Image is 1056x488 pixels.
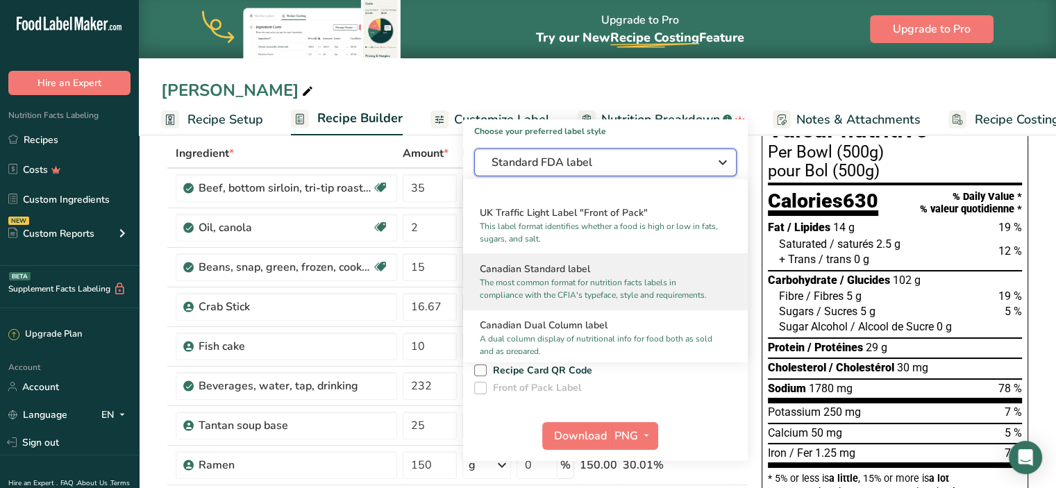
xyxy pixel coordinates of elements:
[8,71,131,95] button: Hire an Expert
[929,473,949,484] span: a lot
[199,219,372,236] div: Oil, canola
[768,341,805,354] span: Protein
[829,361,894,374] span: / Cholestérol
[815,446,855,460] span: 1.25 mg
[823,405,861,419] span: 250 mg
[487,382,582,394] span: Front of Pack Label
[1005,446,1022,460] span: 7 %
[768,361,826,374] span: Cholesterol
[487,364,593,377] span: Recipe Card QR Code
[787,221,830,234] span: / Lipides
[773,104,921,135] a: Notes & Attachments
[779,320,848,333] span: Sugar Alcohol
[610,29,699,46] span: Recipe Costing
[77,478,110,488] a: About Us .
[462,145,489,162] span: Unit
[807,341,863,354] span: / Protéines
[768,274,837,287] span: Carbohydrate
[8,478,58,488] a: Hire an Expert .
[8,403,67,427] a: Language
[998,289,1022,303] span: 19 %
[768,163,1022,180] div: pour Bol (500g)
[480,220,719,245] p: This label format identifies whether a food is high or low in fats, sugars, and salt.
[768,382,806,395] span: Sodium
[779,305,814,318] span: Sugars
[843,189,878,212] span: 630
[937,320,952,333] span: 0 g
[779,253,816,266] span: + Trans
[199,298,372,315] div: Crab Stick
[850,320,934,333] span: / Alcool de Sucre
[789,446,812,460] span: / Fer
[9,272,31,280] div: BETA
[768,191,878,217] div: Calories
[199,417,372,434] div: Tantan soup base
[480,205,731,220] h2: UK Traffic Light Label "Front of Pack"
[199,378,372,394] div: Beverages, water, tap, drinking
[8,217,29,225] div: NEW
[60,478,77,488] a: FAQ .
[578,104,745,135] a: Nutrition Breakdown
[768,426,808,439] span: Calcium
[454,110,550,129] span: Customize Label
[893,21,971,37] span: Upgrade to Pro
[854,253,869,266] span: 0 g
[480,276,719,301] p: The most common format for nutrition facts labels in compliance with the CFIA's typeface, style a...
[542,422,610,450] button: Download
[480,318,731,333] h2: Canadian Dual Column label
[161,78,316,103] div: [PERSON_NAME]
[614,428,638,444] span: PNG
[1005,305,1022,318] span: 5 %
[819,253,851,266] span: / trans
[830,237,873,251] span: / saturés
[829,473,858,484] span: a little
[492,154,700,171] span: Standard FDA label
[897,361,928,374] span: 30 mg
[998,382,1022,395] span: 78 %
[610,422,658,450] button: PNG
[840,274,890,287] span: / Glucides
[811,426,842,439] span: 50 mg
[870,15,994,43] button: Upgrade to Pro
[816,305,857,318] span: / Sucres
[480,333,719,357] p: A dual column display of nutritional info for food both as sold and as prepared.
[768,446,787,460] span: Iron
[176,145,234,162] span: Ingredient
[998,244,1022,258] span: 12 %
[920,191,1022,215] div: % Daily Value * % valeur quotidienne *
[430,104,550,135] a: Customize Label
[554,428,607,444] span: Download
[480,262,731,276] h2: Canadian Standard label
[161,104,263,135] a: Recipe Setup
[893,274,921,287] span: 102 g
[768,405,821,419] span: Potassium
[291,103,403,136] a: Recipe Builder
[1009,441,1042,474] div: Open Intercom Messenger
[846,289,862,303] span: 5 g
[580,457,617,473] div: 150.00
[199,338,372,355] div: Fish cake
[317,109,403,128] span: Recipe Builder
[833,221,855,234] span: 14 g
[403,145,449,162] span: Amount
[806,289,844,303] span: / Fibres
[779,289,803,303] span: Fibre
[860,305,875,318] span: 5 g
[809,382,853,395] span: 1780 mg
[623,457,682,473] div: 30.01%
[199,259,372,276] div: Beans, snap, green, frozen, cooked, boiled, drained without salt
[101,406,131,423] div: EN
[463,119,748,137] h1: Choose your preferred label style
[601,110,720,129] span: Nutrition Breakdown
[536,1,744,58] div: Upgrade to Pro
[8,328,82,342] div: Upgrade Plan
[199,180,372,196] div: Beef, bottom sirloin, tri-tip roast, separable lean only, trimmed to 0" fat, select, cooked, roasted
[1005,426,1022,439] span: 5 %
[474,149,737,176] button: Standard FDA label
[1005,405,1022,419] span: 7 %
[876,237,900,251] span: 2.5 g
[199,457,372,473] div: Ramen
[8,226,94,241] div: Custom Reports
[768,95,1022,142] h1: Nutrition Facts Valeur nutritive
[998,221,1022,234] span: 19 %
